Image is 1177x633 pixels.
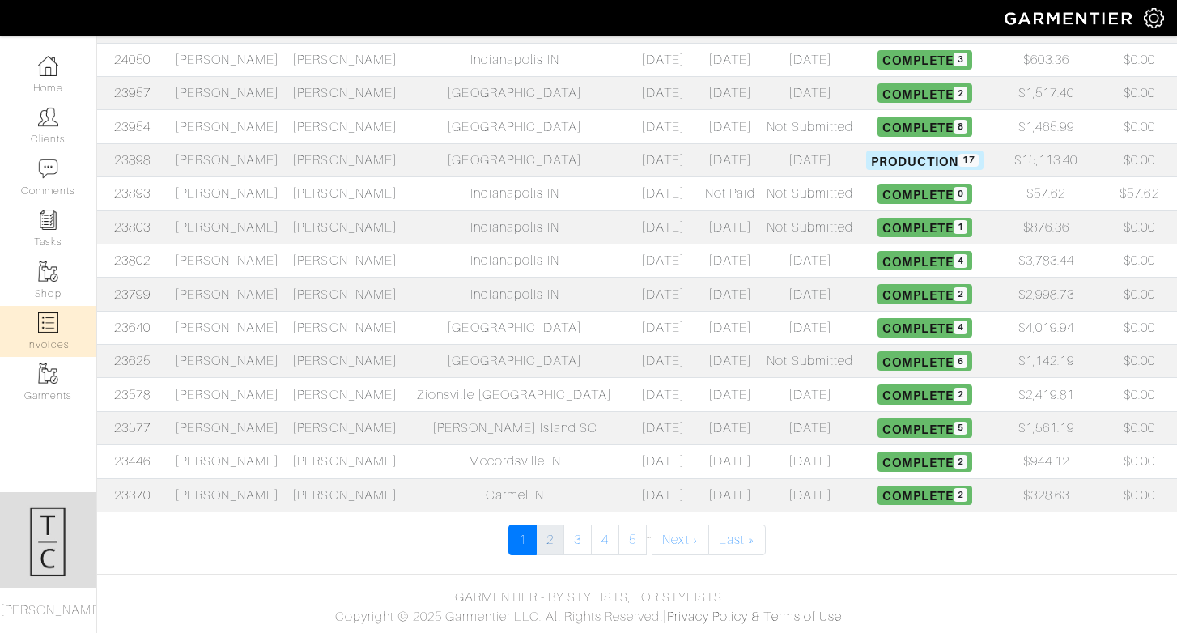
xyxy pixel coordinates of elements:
[1102,43,1177,76] td: $0.00
[877,318,972,338] span: Complete
[761,445,860,478] td: [DATE]
[114,186,151,201] a: 23893
[877,486,972,505] span: Complete
[404,244,626,277] td: Indianapolis IN
[708,525,766,555] a: Last »
[286,445,404,478] td: [PERSON_NAME]
[700,278,761,311] td: [DATE]
[168,345,287,378] td: [PERSON_NAME]
[38,363,58,384] img: garments-icon-b7da505a4dc4fd61783c78ac3ca0ef83fa9d6f193b1c9dc38574b1d14d53ca28.png
[114,488,151,503] a: 23370
[877,184,972,203] span: Complete
[626,143,700,176] td: [DATE]
[168,378,287,411] td: [PERSON_NAME]
[954,254,967,268] span: 4
[991,411,1102,444] td: $1,561.19
[700,478,761,512] td: [DATE]
[761,244,860,277] td: [DATE]
[626,311,700,344] td: [DATE]
[114,253,151,268] a: 23802
[114,53,151,67] a: 24050
[38,107,58,127] img: clients-icon-6bae9207a08558b7cb47a8932f037763ab4055f8c8b6bfacd5dc20c3e0201464.png
[168,210,287,244] td: [PERSON_NAME]
[700,445,761,478] td: [DATE]
[1102,143,1177,176] td: $0.00
[38,261,58,282] img: garments-icon-b7da505a4dc4fd61783c78ac3ca0ef83fa9d6f193b1c9dc38574b1d14d53ca28.png
[991,278,1102,311] td: $2,998.73
[286,278,404,311] td: [PERSON_NAME]
[286,177,404,210] td: [PERSON_NAME]
[335,610,663,624] span: Copyright © 2025 Garmentier LLC. All Rights Reserved.
[168,177,287,210] td: [PERSON_NAME]
[618,525,647,555] a: 5
[114,153,151,168] a: 23898
[114,287,151,302] a: 23799
[1102,177,1177,210] td: $57.62
[1102,478,1177,512] td: $0.00
[114,354,151,368] a: 23625
[591,525,619,555] a: 4
[700,43,761,76] td: [DATE]
[626,378,700,411] td: [DATE]
[536,525,564,555] a: 2
[1102,311,1177,344] td: $0.00
[1102,445,1177,478] td: $0.00
[877,284,972,304] span: Complete
[404,411,626,444] td: [PERSON_NAME] Island SC
[626,445,700,478] td: [DATE]
[168,411,287,444] td: [PERSON_NAME]
[114,388,151,402] a: 23578
[286,210,404,244] td: [PERSON_NAME]
[877,452,972,471] span: Complete
[168,143,287,176] td: [PERSON_NAME]
[761,378,860,411] td: [DATE]
[404,445,626,478] td: Mccordsville IN
[114,421,151,435] a: 23577
[700,311,761,344] td: [DATE]
[168,445,287,478] td: [PERSON_NAME]
[991,445,1102,478] td: $944.12
[877,218,972,237] span: Complete
[563,525,592,555] a: 3
[761,43,860,76] td: [DATE]
[991,177,1102,210] td: $57.62
[1102,378,1177,411] td: $0.00
[958,154,979,168] span: 17
[168,311,287,344] td: [PERSON_NAME]
[954,53,967,66] span: 3
[114,454,151,469] a: 23446
[700,345,761,378] td: [DATE]
[1102,244,1177,277] td: $0.00
[286,478,404,512] td: [PERSON_NAME]
[991,110,1102,143] td: $1,465.99
[652,525,708,555] a: Next ›
[404,77,626,110] td: [GEOGRAPHIC_DATA]
[991,478,1102,512] td: $328.63
[700,143,761,176] td: [DATE]
[1144,8,1164,28] img: gear-icon-white-bd11855cb880d31180b6d7d6211b90ccbf57a29d726f0c71d8c61bd08dd39cc2.png
[168,77,287,110] td: [PERSON_NAME]
[404,311,626,344] td: [GEOGRAPHIC_DATA]
[97,525,1177,555] nav: navigation
[286,378,404,411] td: [PERSON_NAME]
[954,422,967,435] span: 5
[626,411,700,444] td: [DATE]
[38,312,58,333] img: orders-icon-0abe47150d42831381b5fb84f609e132dff9fe21cb692f30cb5eec754e2cba89.png
[877,50,972,70] span: Complete
[761,177,860,210] td: Not Submitted
[626,244,700,277] td: [DATE]
[647,525,652,555] li: …
[114,220,151,235] a: 23803
[954,220,967,234] span: 1
[700,244,761,277] td: [DATE]
[114,86,151,100] a: 23957
[508,525,537,555] a: 1
[700,378,761,411] td: [DATE]
[626,177,700,210] td: [DATE]
[114,120,151,134] a: 23954
[404,378,626,411] td: Zionsville [GEOGRAPHIC_DATA]
[38,159,58,179] img: comment-icon-a0a6a9ef722e966f86d9cbdc48e553b5cf19dbc54f86b18d962a5391bc8f6eb6.png
[626,110,700,143] td: [DATE]
[954,87,967,100] span: 2
[991,244,1102,277] td: $3,783.44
